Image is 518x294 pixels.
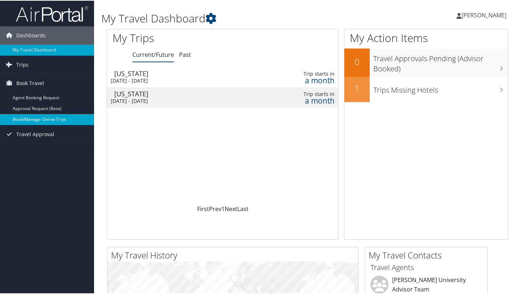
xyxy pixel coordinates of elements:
[370,262,482,272] h3: Travel Agents
[111,77,258,83] div: [DATE] - [DATE]
[225,204,237,212] a: Next
[209,204,221,212] a: Prev
[16,73,44,92] span: Book Travel
[221,204,225,212] a: 1
[111,97,258,104] div: [DATE] - [DATE]
[344,76,508,101] a: 1Trips Missing Hotels
[111,248,358,261] h2: My Travel History
[457,4,514,25] a: [PERSON_NAME]
[373,49,508,73] h3: Travel Approvals Pending (Advisor Booked)
[369,248,487,261] h2: My Travel Contacts
[284,76,335,83] div: a month
[237,204,249,212] a: Last
[197,204,209,212] a: First
[112,30,237,45] h1: My Trips
[16,55,29,73] span: Trips
[373,81,508,94] h3: Trips Missing Hotels
[344,81,370,94] h2: 1
[16,5,88,22] img: airportal-logo.png
[344,55,370,67] h2: 0
[101,10,376,25] h1: My Travel Dashboard
[114,90,262,96] div: [US_STATE]
[462,10,506,18] span: [PERSON_NAME]
[284,90,335,97] div: Trip starts in
[114,70,262,76] div: [US_STATE]
[16,125,54,143] span: Travel Approval
[284,70,335,76] div: Trip starts in
[179,50,191,58] a: Past
[344,30,508,45] h1: My Action Items
[16,26,46,44] span: Dashboards
[132,50,174,58] a: Current/Future
[284,97,335,103] div: a month
[344,48,508,76] a: 0Travel Approvals Pending (Advisor Booked)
